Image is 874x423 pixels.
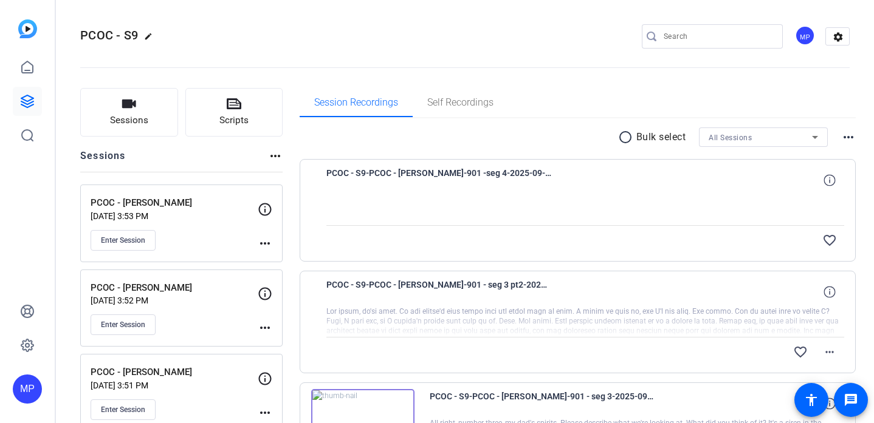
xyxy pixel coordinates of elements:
span: Enter Session [101,405,145,415]
p: PCOC - [PERSON_NAME] [91,365,258,379]
mat-icon: more_horiz [258,236,272,251]
mat-icon: message [844,393,858,407]
mat-icon: more_horiz [268,149,283,163]
img: blue-gradient.svg [18,19,37,38]
button: Enter Session [91,230,156,251]
span: Enter Session [101,320,145,330]
mat-icon: more_horiz [822,345,837,359]
span: Scripts [219,113,249,127]
div: MP [13,374,42,404]
span: Sessions [110,113,148,127]
mat-icon: radio_button_unchecked [618,130,636,144]
button: Enter Session [91,399,156,420]
button: Scripts [185,88,283,137]
p: [DATE] 3:51 PM [91,381,258,390]
div: MP [795,25,815,46]
mat-icon: more_horiz [841,130,856,144]
mat-icon: favorite_border [793,345,808,359]
mat-icon: settings [826,28,850,46]
button: Sessions [80,88,178,137]
button: Enter Session [91,314,156,335]
span: Self Recordings [427,98,494,107]
p: [DATE] 3:53 PM [91,211,258,221]
span: PCOC - S9-PCOC - [PERSON_NAME]-901 -seg 4-2025-09-30-12-19-14-260-0 [326,166,551,195]
span: Enter Session [101,235,145,245]
span: PCOC - S9-PCOC - [PERSON_NAME]-901 - seg 3 pt2-2025-09-30-12-08-43-455-0 [326,277,551,306]
p: PCOC - [PERSON_NAME] [91,281,258,295]
mat-icon: accessibility [804,393,819,407]
span: Session Recordings [314,98,398,107]
mat-icon: more_horiz [258,405,272,420]
span: All Sessions [709,134,752,142]
p: [DATE] 3:52 PM [91,296,258,305]
span: PCOC - S9 [80,28,138,42]
span: PCOC - S9-PCOC - [PERSON_NAME]-901 - seg 3-2025-09-30-12-05-33-024-0 [430,389,655,418]
p: Bulk select [636,130,686,144]
input: Search [664,29,773,44]
mat-icon: favorite_border [822,233,837,248]
ngx-avatar: Meetinghouse Productions [795,25,816,47]
mat-icon: edit [144,32,159,47]
h2: Sessions [80,149,126,172]
mat-icon: more_horiz [258,320,272,335]
p: PCOC - [PERSON_NAME] [91,196,258,210]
